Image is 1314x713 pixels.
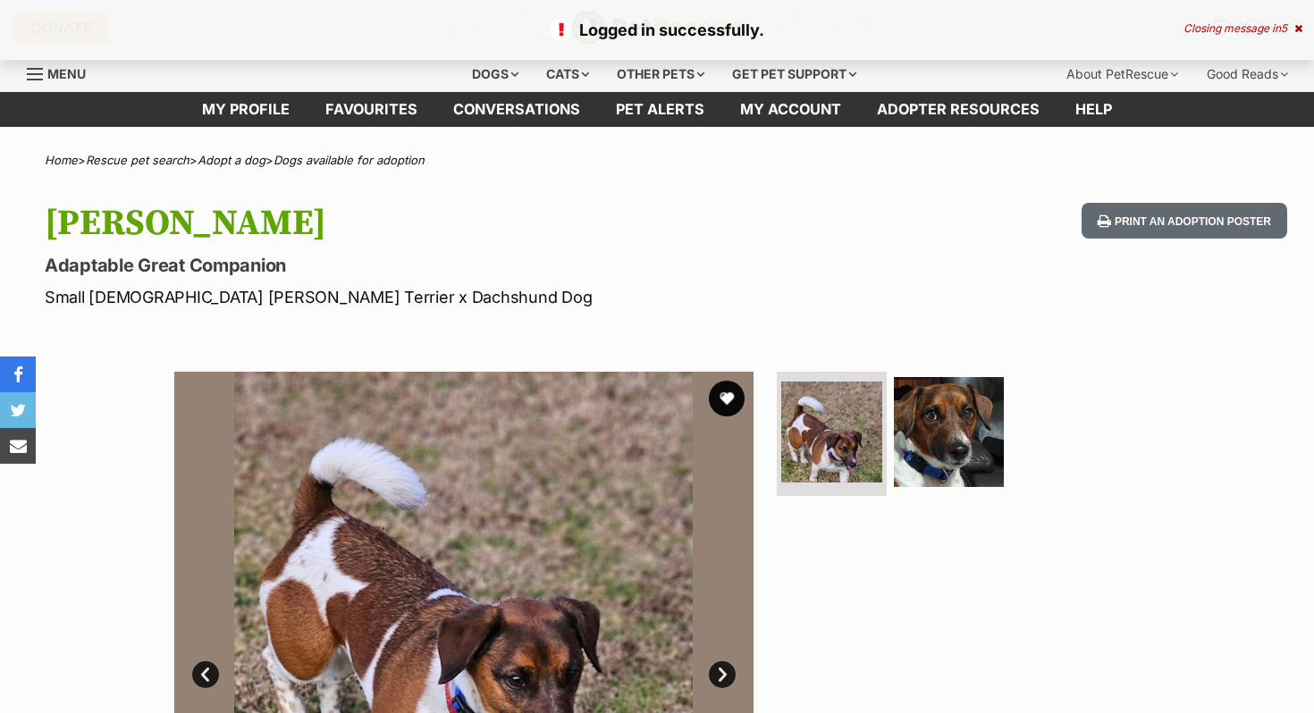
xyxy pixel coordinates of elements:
[184,92,307,127] a: My profile
[534,56,602,92] div: Cats
[1183,22,1302,35] div: Closing message in
[18,18,1296,42] p: Logged in successfully.
[720,56,869,92] div: Get pet support
[1082,203,1287,239] button: Print an adoption poster
[45,203,801,244] h1: [PERSON_NAME]
[307,92,435,127] a: Favourites
[45,153,78,167] a: Home
[45,253,801,278] p: Adaptable Great Companion
[1194,56,1301,92] div: Good Reads
[86,153,190,167] a: Rescue pet search
[709,661,736,688] a: Next
[45,285,801,309] p: Small [DEMOGRAPHIC_DATA] [PERSON_NAME] Terrier x Dachshund Dog
[709,381,745,416] button: favourite
[47,66,86,81] span: Menu
[27,56,98,88] a: Menu
[598,92,722,127] a: Pet alerts
[781,382,882,482] img: Photo of Oliver
[274,153,425,167] a: Dogs available for adoption
[192,661,219,688] a: Prev
[1057,92,1130,127] a: Help
[859,92,1057,127] a: Adopter resources
[894,377,1004,487] img: Photo of Oliver
[435,92,598,127] a: conversations
[459,56,531,92] div: Dogs
[198,153,265,167] a: Adopt a dog
[604,56,717,92] div: Other pets
[1054,56,1191,92] div: About PetRescue
[1281,21,1287,35] span: 5
[722,92,859,127] a: My account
